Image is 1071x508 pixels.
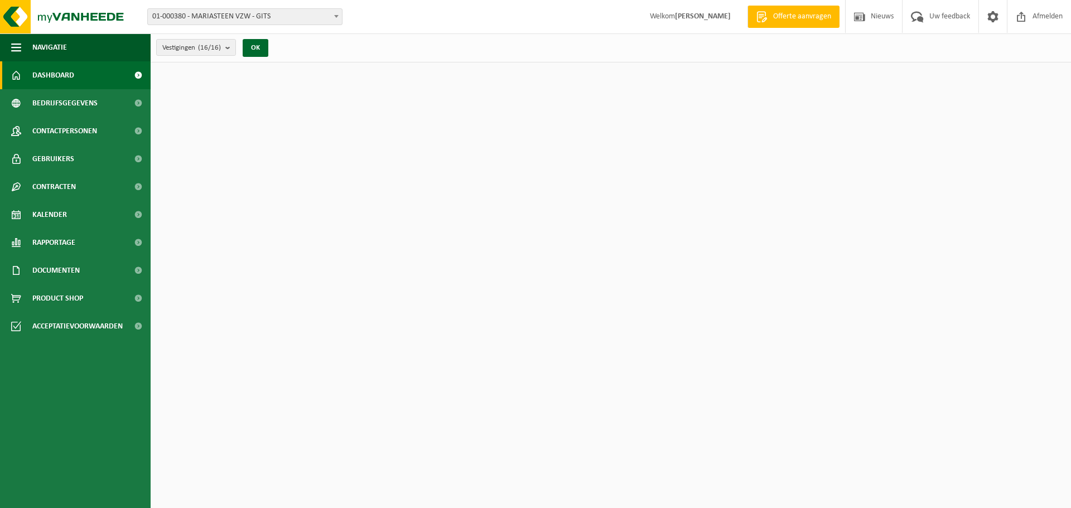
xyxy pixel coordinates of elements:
[243,39,268,57] button: OK
[32,312,123,340] span: Acceptatievoorwaarden
[32,257,80,284] span: Documenten
[32,145,74,173] span: Gebruikers
[32,61,74,89] span: Dashboard
[198,44,221,51] count: (16/16)
[32,173,76,201] span: Contracten
[32,229,75,257] span: Rapportage
[162,40,221,56] span: Vestigingen
[675,12,731,21] strong: [PERSON_NAME]
[32,117,97,145] span: Contactpersonen
[32,201,67,229] span: Kalender
[32,89,98,117] span: Bedrijfsgegevens
[147,8,342,25] span: 01-000380 - MARIASTEEN VZW - GITS
[32,33,67,61] span: Navigatie
[32,284,83,312] span: Product Shop
[747,6,840,28] a: Offerte aanvragen
[156,39,236,56] button: Vestigingen(16/16)
[148,9,342,25] span: 01-000380 - MARIASTEEN VZW - GITS
[770,11,834,22] span: Offerte aanvragen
